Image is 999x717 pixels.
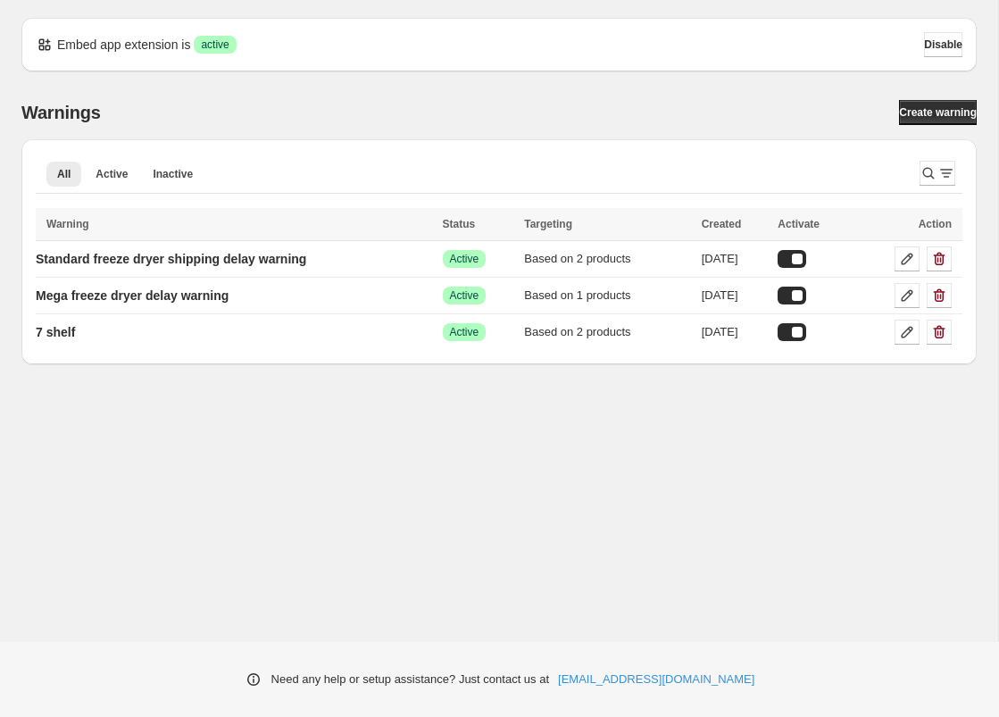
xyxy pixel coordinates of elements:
[899,100,977,125] a: Create warning
[778,218,820,230] span: Activate
[450,325,479,339] span: Active
[924,32,962,57] button: Disable
[57,36,190,54] p: Embed app extension is
[443,218,476,230] span: Status
[450,288,479,303] span: Active
[558,671,754,688] a: [EMAIL_ADDRESS][DOMAIN_NAME]
[702,218,742,230] span: Created
[924,38,962,52] span: Disable
[920,161,955,186] button: Search and filter results
[702,287,768,304] div: [DATE]
[702,250,768,268] div: [DATE]
[524,323,690,341] div: Based on 2 products
[36,287,229,304] p: Mega freeze dryer delay warning
[36,323,75,341] p: 7 shelf
[21,102,101,123] h2: Warnings
[36,318,75,346] a: 7 shelf
[524,250,690,268] div: Based on 2 products
[153,167,193,181] span: Inactive
[57,167,71,181] span: All
[702,323,768,341] div: [DATE]
[919,218,952,230] span: Action
[524,218,572,230] span: Targeting
[899,105,977,120] span: Create warning
[36,281,229,310] a: Mega freeze dryer delay warning
[201,38,229,52] span: active
[96,167,128,181] span: Active
[524,287,690,304] div: Based on 1 products
[36,245,306,273] a: Standard freeze dryer shipping delay warning
[450,252,479,266] span: Active
[36,250,306,268] p: Standard freeze dryer shipping delay warning
[46,218,89,230] span: Warning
